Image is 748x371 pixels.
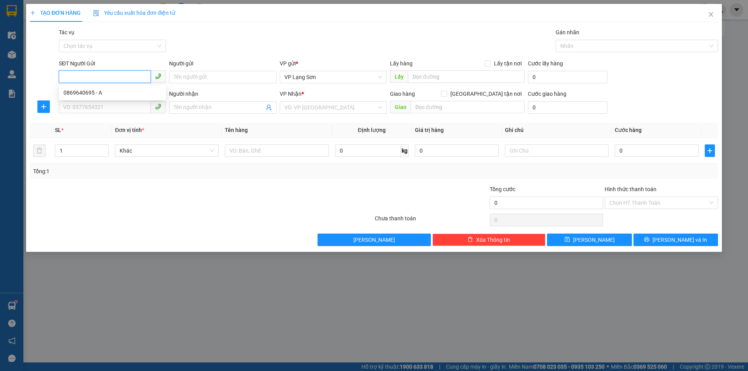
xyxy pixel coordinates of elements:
span: Giao hàng [390,91,415,97]
span: VP Lạng Sơn [284,71,382,83]
span: [PERSON_NAME] và In [653,236,707,244]
span: kg [401,144,409,157]
button: delete [33,144,46,157]
span: phone [155,104,161,110]
span: Giao [390,101,411,113]
span: Xóa Thông tin [476,236,510,244]
span: delete [467,237,473,243]
button: plus [37,100,50,113]
div: VP gửi [280,59,387,68]
div: 0869640695 - A [59,86,166,99]
label: Gán nhãn [556,29,579,35]
label: Cước giao hàng [528,91,566,97]
div: SĐT Người Gửi [59,59,166,68]
div: Người nhận [169,90,276,98]
span: [GEOGRAPHIC_DATA] tận nơi [447,90,525,98]
div: Người gửi [169,59,276,68]
span: printer [644,237,649,243]
input: Cước giao hàng [528,101,607,114]
img: icon [93,10,99,16]
span: TẠO ĐƠN HÀNG [30,10,81,16]
button: deleteXóa Thông tin [432,234,546,246]
span: Lấy [390,70,408,83]
input: Cước lấy hàng [528,71,607,83]
div: Tổng: 1 [33,167,289,176]
span: [PERSON_NAME] [353,236,395,244]
span: Cước hàng [615,127,642,133]
span: Tên hàng [225,127,248,133]
span: SL [55,127,61,133]
span: [PERSON_NAME] [573,236,615,244]
span: Khác [120,145,214,156]
th: Ghi chú [502,123,612,138]
label: Hình thức thanh toán [605,186,656,192]
span: VP Nhận [280,91,302,97]
span: Yêu cầu xuất hóa đơn điện tử [93,10,175,16]
div: 0869640695 - A [64,88,161,97]
button: save[PERSON_NAME] [547,234,632,246]
input: Dọc đường [408,70,525,83]
span: Giá trị hàng [415,127,444,133]
span: Đơn vị tính [115,127,144,133]
input: 0 [415,144,499,157]
button: [PERSON_NAME] [318,234,431,246]
div: Chưa thanh toán [374,214,489,228]
span: phone [155,73,161,79]
input: VD: Bàn, Ghế [225,144,328,157]
span: plus [705,148,714,154]
button: Close [700,4,722,26]
label: Tác vụ [59,29,74,35]
span: Định lượng [358,127,386,133]
span: plus [30,10,35,16]
input: Ghi Chú [505,144,609,157]
label: Cước lấy hàng [528,60,563,67]
span: Lấy tận nơi [491,59,525,68]
span: user-add [266,104,272,111]
span: plus [38,104,49,110]
button: printer[PERSON_NAME] và In [633,234,718,246]
span: close [708,11,714,18]
span: save [565,237,570,243]
span: Lấy hàng [390,60,413,67]
input: Dọc đường [411,101,525,113]
span: Tổng cước [490,186,515,192]
button: plus [705,144,715,157]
